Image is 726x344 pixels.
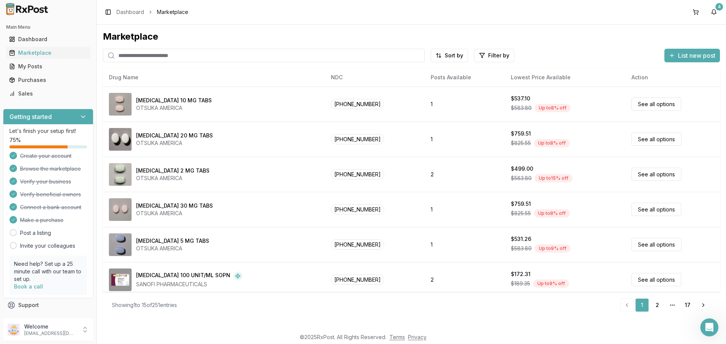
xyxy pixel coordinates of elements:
[9,63,87,70] div: My Posts
[18,315,44,322] span: Feedback
[109,93,132,116] img: Abilify 10 MG TABS
[631,168,681,181] a: See all options
[103,68,325,86] th: Drug Name
[136,132,213,139] div: [MEDICAL_DATA] 20 MG TABS
[535,104,571,112] div: Up to 8 % off
[631,238,681,251] a: See all options
[664,52,720,60] a: List new post
[425,262,505,297] td: 2
[14,260,82,283] p: Need help? Set up a 25 minute call with our team to set up.
[109,128,132,151] img: Abilify 20 MG TABS
[700,318,718,336] iframe: Intercom live chat
[425,86,505,122] td: 1
[505,68,625,86] th: Lowest Price Available
[425,192,505,227] td: 1
[715,3,723,11] div: 4
[325,68,425,86] th: NDC
[3,47,93,59] button: Marketplace
[331,99,384,109] span: [PHONE_NUMBER]
[635,298,649,312] a: 1
[425,68,505,86] th: Posts Available
[511,235,531,243] div: $531.26
[109,268,132,291] img: Admelog SoloStar 100 UNIT/ML SOPN
[534,139,570,147] div: Up to 8 % off
[431,49,468,62] button: Sort by
[3,33,93,45] button: Dashboard
[625,68,720,86] th: Action
[425,122,505,157] td: 1
[631,97,681,111] a: See all options
[3,88,93,100] button: Sales
[535,174,572,182] div: Up to 15 % off
[136,210,213,217] div: OTSUKA AMERICA
[6,32,90,46] a: Dashboard
[331,169,384,179] span: [PHONE_NUMBER]
[9,76,87,84] div: Purchases
[620,298,711,312] nav: pagination
[511,245,532,252] span: $583.80
[6,87,90,100] a: Sales
[14,283,43,290] a: Book a call
[511,130,531,137] div: $759.51
[136,104,212,112] div: OTSUKA AMERICA
[511,139,531,147] span: $825.55
[136,281,242,288] div: SANOFI PHARMACEUTICALS
[631,273,681,286] a: See all options
[136,237,209,245] div: [MEDICAL_DATA] 5 MG TABS
[136,97,212,104] div: [MEDICAL_DATA] 10 MG TABS
[136,167,209,174] div: [MEDICAL_DATA] 2 MG TABS
[20,191,81,198] span: Verify beneficial owners
[650,298,664,312] a: 2
[20,204,81,211] span: Connect a bank account
[6,46,90,60] a: Marketplace
[331,204,384,214] span: [PHONE_NUMBER]
[116,8,144,16] a: Dashboard
[9,136,21,144] span: 75 %
[116,8,188,16] nav: breadcrumb
[425,227,505,262] td: 1
[488,52,509,59] span: Filter by
[109,233,132,256] img: Abilify 5 MG TABS
[24,330,77,336] p: [EMAIL_ADDRESS][DOMAIN_NAME]
[136,202,213,210] div: [MEDICAL_DATA] 30 MG TABS
[3,60,93,73] button: My Posts
[136,271,230,281] div: [MEDICAL_DATA] 100 UNIT/ML SOPN
[109,163,132,186] img: Abilify 2 MG TABS
[20,165,81,173] span: Browse the marketplace
[3,298,93,312] button: Support
[20,229,51,237] a: Post a listing
[511,174,532,182] span: $583.80
[511,210,531,217] span: $825.55
[696,298,711,312] a: Go to next page
[511,95,530,102] div: $537.10
[24,323,77,330] p: Welcome
[681,298,694,312] a: 17
[474,49,514,62] button: Filter by
[511,200,531,208] div: $759.51
[631,133,681,146] a: See all options
[511,280,530,287] span: $189.35
[9,49,87,57] div: Marketplace
[9,90,87,97] div: Sales
[20,242,75,250] a: Invite your colleagues
[136,245,209,252] div: OTSUKA AMERICA
[631,203,681,216] a: See all options
[3,74,93,86] button: Purchases
[8,324,20,336] img: User avatar
[20,216,64,224] span: Make a purchase
[664,49,720,62] button: List new post
[534,209,570,218] div: Up to 8 % off
[535,244,571,253] div: Up to 9 % off
[678,51,715,60] span: List new post
[20,178,71,185] span: Verify your business
[708,6,720,18] button: 4
[425,157,505,192] td: 2
[9,127,87,135] p: Let's finish your setup first!
[109,198,132,221] img: Abilify 30 MG TABS
[331,239,384,250] span: [PHONE_NUMBER]
[157,8,188,16] span: Marketplace
[136,139,213,147] div: OTSUKA AMERICA
[511,270,531,278] div: $172.31
[136,174,209,182] div: OTSUKA AMERICA
[3,3,51,15] img: RxPost Logo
